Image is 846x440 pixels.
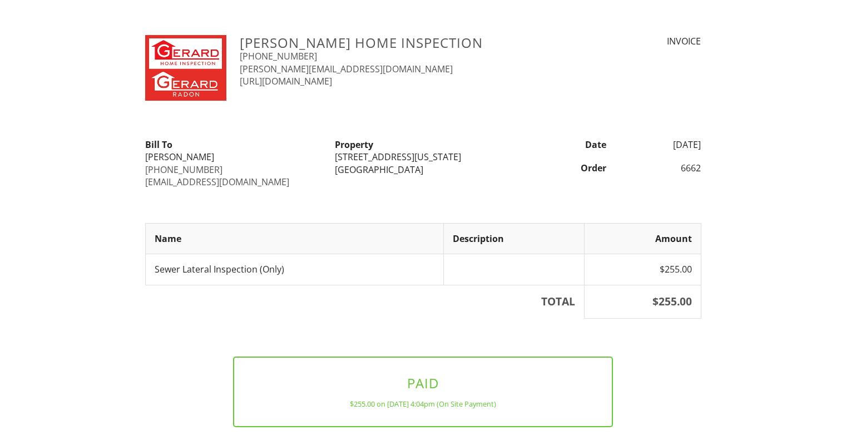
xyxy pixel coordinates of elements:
[240,50,317,62] a: [PHONE_NUMBER]
[252,399,594,408] div: $255.00 on [DATE] 4:04pm (On Site Payment)
[145,35,227,101] img: GERRAD.png
[145,164,222,176] a: [PHONE_NUMBER]
[613,139,708,151] div: [DATE]
[584,223,701,254] th: Amount
[145,223,444,254] th: Name
[145,285,584,318] th: TOTAL
[145,151,321,163] div: [PERSON_NAME]
[145,176,289,188] a: [EMAIL_ADDRESS][DOMAIN_NAME]
[518,139,613,151] div: Date
[584,254,701,285] td: $255.00
[240,75,332,87] a: [URL][DOMAIN_NAME]
[240,63,453,75] a: [PERSON_NAME][EMAIL_ADDRESS][DOMAIN_NAME]
[240,35,558,50] h3: [PERSON_NAME] Home Inspection
[444,223,584,254] th: Description
[335,139,373,151] strong: Property
[518,162,613,174] div: Order
[572,35,701,47] div: INVOICE
[155,263,284,275] span: Sewer Lateral Inspection (Only)
[145,139,172,151] strong: Bill To
[584,285,701,318] th: $255.00
[335,164,511,176] div: [GEOGRAPHIC_DATA]
[613,162,708,174] div: 6662
[252,375,594,390] h3: PAID
[335,151,511,163] div: [STREET_ADDRESS][US_STATE]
